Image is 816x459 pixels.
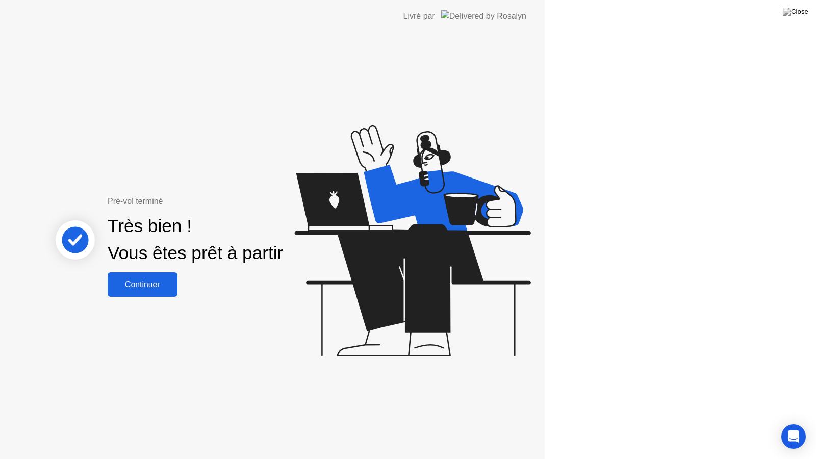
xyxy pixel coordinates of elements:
[108,272,177,297] button: Continuer
[783,8,808,16] img: Close
[781,424,806,449] div: Open Intercom Messenger
[111,280,174,289] div: Continuer
[108,195,318,208] div: Pré-vol terminé
[108,213,283,267] div: Très bien ! Vous êtes prêt à partir
[403,10,435,22] div: Livré par
[441,10,526,22] img: Delivered by Rosalyn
